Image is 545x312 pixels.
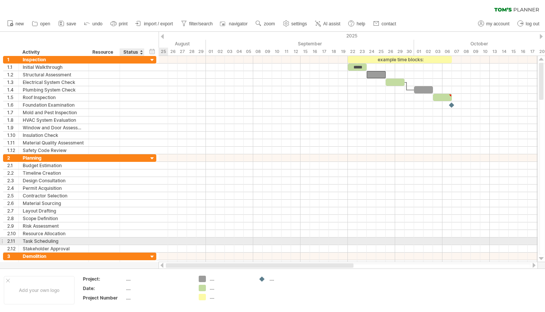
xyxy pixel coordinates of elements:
[7,162,19,169] div: 2.1
[23,154,85,161] div: Planning
[23,132,85,139] div: Insulation Check
[509,48,518,56] div: Wednesday, 15 October 2025
[301,48,310,56] div: Monday, 15 September 2025
[433,48,442,56] div: Friday, 3 October 2025
[126,295,190,301] div: ....
[229,21,248,26] span: navigator
[22,48,84,56] div: Activity
[7,237,19,245] div: 2.11
[23,177,85,184] div: Design Consultation
[7,207,19,214] div: 2.7
[244,48,253,56] div: Friday, 5 September 2025
[23,56,85,63] div: Inspection
[5,19,26,29] a: new
[395,48,405,56] div: Monday, 29 September 2025
[461,48,471,56] div: Wednesday, 8 October 2025
[210,276,251,282] div: ....
[338,48,348,56] div: Friday, 19 September 2025
[7,124,19,131] div: 1.9
[376,48,386,56] div: Thursday, 25 September 2025
[515,19,542,29] a: log out
[7,169,19,177] div: 2.2
[414,48,424,56] div: Wednesday, 1 October 2025
[4,276,75,304] div: Add your own logo
[272,48,282,56] div: Wednesday, 10 September 2025
[23,101,85,109] div: Foundation Examination
[264,21,275,26] span: zoom
[109,19,130,29] a: print
[7,260,19,267] div: 3.1
[486,21,509,26] span: my account
[23,116,85,124] div: HVAC System Evaluation
[346,19,367,29] a: help
[187,48,196,56] div: Thursday, 28 August 2025
[23,79,85,86] div: Electrical System Check
[219,19,250,29] a: navigator
[83,295,125,301] div: Project Number
[7,185,19,192] div: 2.4
[7,154,19,161] div: 2
[7,177,19,184] div: 2.3
[323,21,340,26] span: AI assist
[7,245,19,252] div: 2.12
[210,285,251,291] div: ....
[254,19,277,29] a: zoom
[23,215,85,222] div: Scope Definition
[291,48,301,56] div: Friday, 12 September 2025
[452,48,461,56] div: Tuesday, 7 October 2025
[225,48,234,56] div: Wednesday, 3 September 2025
[7,71,19,78] div: 1.2
[526,21,539,26] span: log out
[7,109,19,116] div: 1.7
[357,21,365,26] span: help
[83,276,125,282] div: Project:
[210,294,251,300] div: ....
[215,48,225,56] div: Tuesday, 2 September 2025
[386,48,395,56] div: Friday, 26 September 2025
[367,48,376,56] div: Wednesday, 24 September 2025
[16,21,24,26] span: new
[313,19,343,29] a: AI assist
[23,185,85,192] div: Permit Acquisition
[528,48,537,56] div: Friday, 17 October 2025
[23,169,85,177] div: Timeline Creation
[7,215,19,222] div: 2.8
[23,64,85,71] div: Initial Walkthrough
[319,48,329,56] div: Wednesday, 17 September 2025
[7,139,19,146] div: 1.11
[7,79,19,86] div: 1.3
[424,48,433,56] div: Thursday, 2 October 2025
[357,48,367,56] div: Tuesday, 23 September 2025
[310,48,319,56] div: Tuesday, 16 September 2025
[123,48,140,56] div: Status
[119,21,128,26] span: print
[40,21,50,26] span: open
[23,200,85,207] div: Material Sourcing
[30,19,53,29] a: open
[518,48,528,56] div: Thursday, 16 October 2025
[159,48,168,56] div: Monday, 25 August 2025
[178,48,187,56] div: Wednesday, 27 August 2025
[381,21,396,26] span: contact
[499,48,509,56] div: Tuesday, 14 October 2025
[23,94,85,101] div: Roof Inspection
[471,48,480,56] div: Thursday, 9 October 2025
[56,19,78,29] a: save
[23,139,85,146] div: Material Quality Assessment
[23,124,85,131] div: Window and Door Assessment
[23,86,85,93] div: Plumbing System Check
[7,94,19,101] div: 1.5
[7,200,19,207] div: 2.6
[7,192,19,199] div: 2.5
[269,276,311,282] div: ....
[7,253,19,260] div: 3
[348,48,357,56] div: Monday, 22 September 2025
[23,230,85,237] div: Resource Allocation
[23,237,85,245] div: Task Scheduling
[23,245,85,252] div: Stakeholder Approval
[23,207,85,214] div: Layout Drafting
[7,230,19,237] div: 2.10
[7,101,19,109] div: 1.6
[476,19,512,29] a: my account
[490,48,499,56] div: Monday, 13 October 2025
